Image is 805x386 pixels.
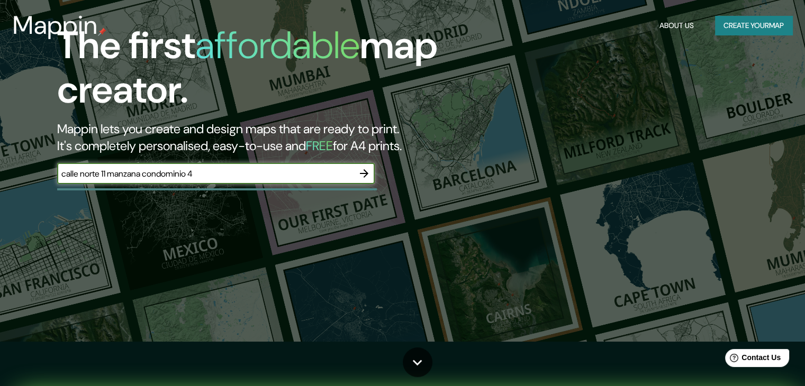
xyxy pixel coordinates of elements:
button: Create yourmap [715,16,792,35]
h3: Mappin [13,11,98,40]
h2: Mappin lets you create and design maps that are ready to print. It's completely personalised, eas... [57,121,460,154]
h1: The first map creator. [57,23,460,121]
button: About Us [655,16,698,35]
iframe: Help widget launcher [711,345,793,374]
input: Choose your favourite place [57,168,354,180]
img: mappin-pin [98,27,106,36]
h5: FREE [306,137,333,154]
